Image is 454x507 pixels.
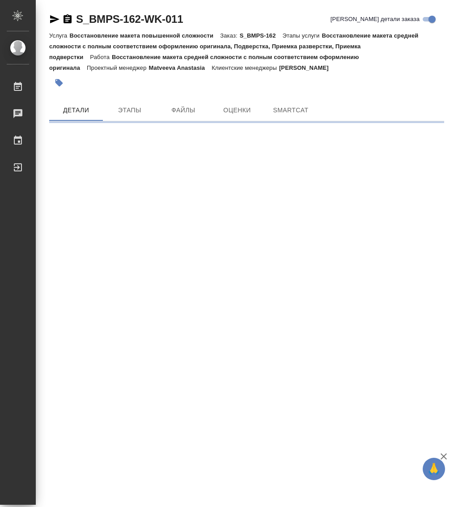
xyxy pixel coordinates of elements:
[216,105,259,116] span: Оценки
[49,73,69,93] button: Добавить тэг
[212,64,279,71] p: Клиентские менеджеры
[49,14,60,25] button: Скопировать ссылку для ЯМессенджера
[162,105,205,116] span: Файлы
[76,13,183,25] a: S_BMPS-162-WK-011
[426,460,441,478] span: 🙏
[90,54,112,60] p: Работа
[62,14,73,25] button: Скопировать ссылку
[149,64,212,71] p: Matveeva Anastasia
[108,105,151,116] span: Этапы
[49,54,359,71] p: Восстановление макета средней сложности с полным соответствием оформлению оригинала
[423,458,445,480] button: 🙏
[69,32,220,39] p: Восстановление макета повышенной сложности
[283,32,322,39] p: Этапы услуги
[240,32,283,39] p: S_BMPS-162
[49,32,69,39] p: Услуга
[49,32,418,60] p: Восстановление макета средней сложности с полным соответствием оформлению оригинала, Подверстка, ...
[55,105,98,116] span: Детали
[331,15,420,24] span: [PERSON_NAME] детали заказа
[269,105,312,116] span: SmartCat
[220,32,239,39] p: Заказ:
[87,64,149,71] p: Проектный менеджер
[279,64,335,71] p: [PERSON_NAME]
